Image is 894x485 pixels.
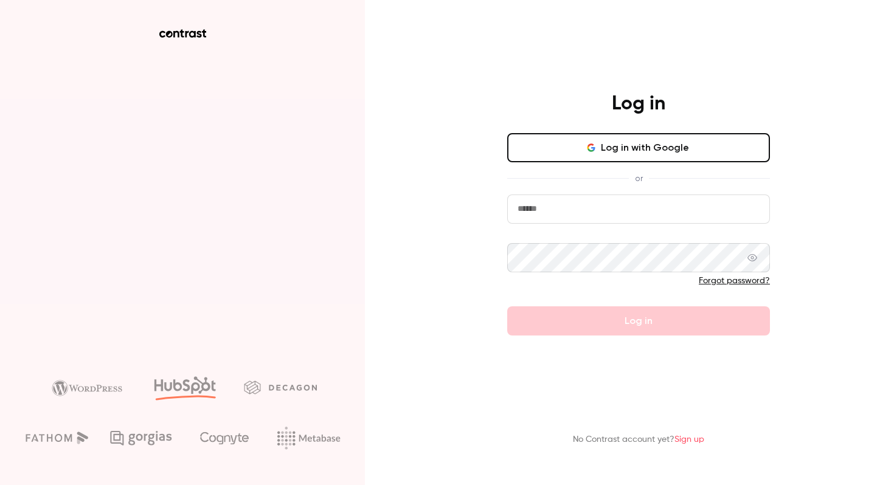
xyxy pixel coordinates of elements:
[629,172,649,185] span: or
[674,435,704,444] a: Sign up
[699,277,770,285] a: Forgot password?
[612,92,665,116] h4: Log in
[507,133,770,162] button: Log in with Google
[573,433,704,446] p: No Contrast account yet?
[244,380,317,394] img: decagon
